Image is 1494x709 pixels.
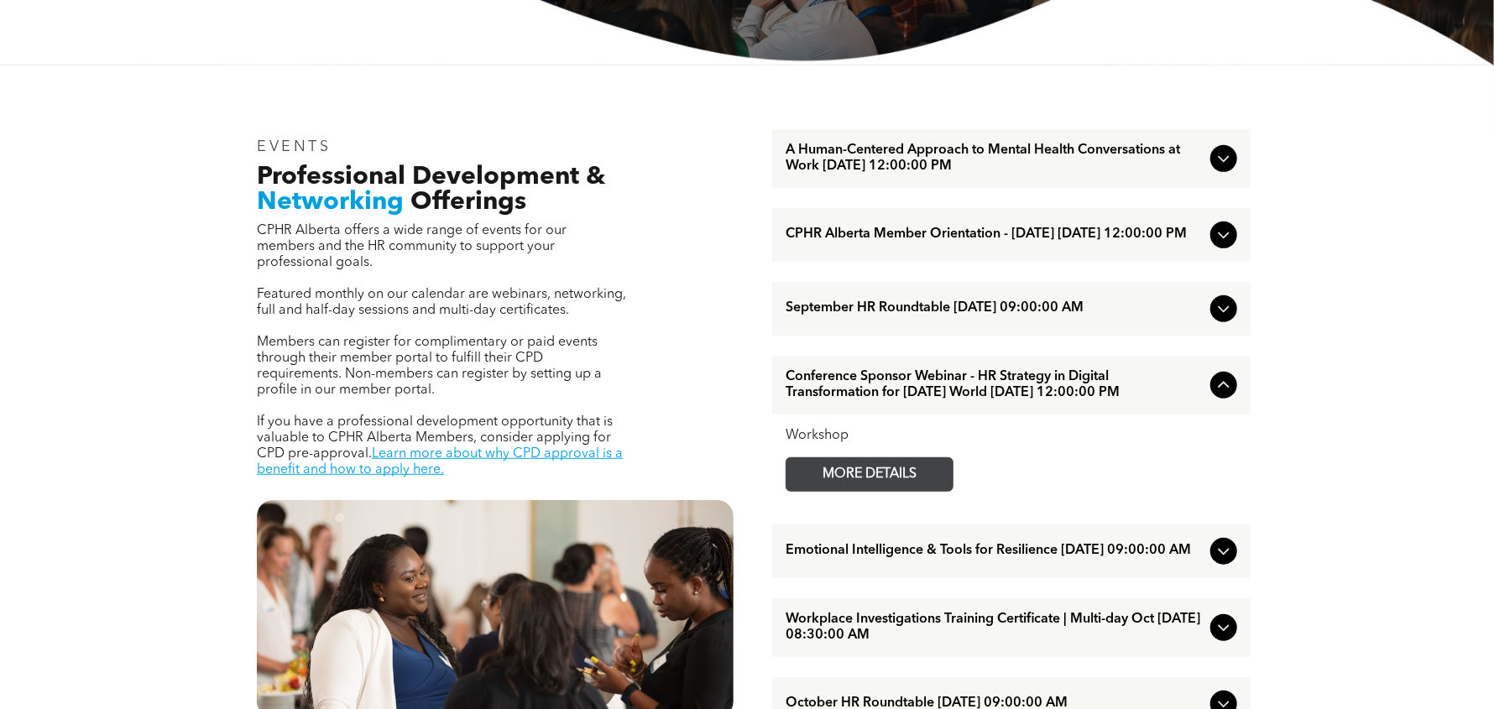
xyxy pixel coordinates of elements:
[786,543,1204,559] span: Emotional Intelligence & Tools for Resilience [DATE] 09:00:00 AM
[257,336,602,397] span: Members can register for complimentary or paid events through their member portal to fulfill thei...
[410,190,526,215] span: Offerings
[257,190,404,215] span: Networking
[257,415,613,461] span: If you have a professional development opportunity that is valuable to CPHR Alberta Members, cons...
[786,227,1204,242] span: CPHR Alberta Member Orientation - [DATE] [DATE] 12:00:00 PM
[257,288,626,317] span: Featured monthly on our calendar are webinars, networking, full and half-day sessions and multi-d...
[786,300,1204,316] span: September HR Roundtable [DATE] 09:00:00 AM
[803,458,936,491] span: MORE DETAILS
[786,457,953,492] a: MORE DETAILS
[257,139,332,154] span: EVENTS
[786,428,1237,444] div: Workshop
[786,612,1204,644] span: Workplace Investigations Training Certificate | Multi-day Oct [DATE] 08:30:00 AM
[257,447,623,477] a: Learn more about why CPD approval is a benefit and how to apply here.
[786,369,1204,401] span: Conference Sponsor Webinar - HR Strategy in Digital Transformation for [DATE] World [DATE] 12:00:...
[257,224,567,269] span: CPHR Alberta offers a wide range of events for our members and the HR community to support your p...
[257,164,605,190] span: Professional Development &
[786,143,1204,175] span: A Human-Centered Approach to Mental Health Conversations at Work [DATE] 12:00:00 PM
